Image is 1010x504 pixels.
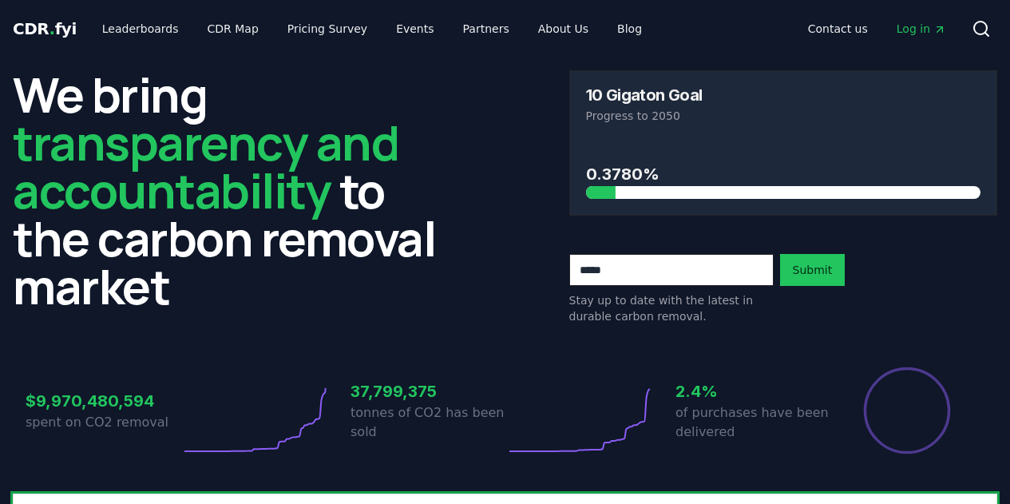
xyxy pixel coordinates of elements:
[862,366,952,455] div: Percentage of sales delivered
[675,403,830,442] p: of purchases have been delivered
[13,19,77,38] span: CDR fyi
[450,14,522,43] a: Partners
[13,109,398,223] span: transparency and accountability
[50,19,55,38] span: .
[586,162,981,186] h3: 0.3780%
[195,14,271,43] a: CDR Map
[525,14,601,43] a: About Us
[351,379,505,403] h3: 37,799,375
[604,14,655,43] a: Blog
[351,403,505,442] p: tonnes of CO2 has been sold
[780,254,846,286] button: Submit
[13,18,77,40] a: CDR.fyi
[586,87,703,103] h3: 10 Gigaton Goal
[897,21,946,37] span: Log in
[13,70,442,310] h2: We bring to the carbon removal market
[26,413,180,432] p: spent on CO2 removal
[795,14,959,43] nav: Main
[675,379,830,403] h3: 2.4%
[275,14,380,43] a: Pricing Survey
[569,292,774,324] p: Stay up to date with the latest in durable carbon removal.
[26,389,180,413] h3: $9,970,480,594
[884,14,959,43] a: Log in
[89,14,655,43] nav: Main
[586,108,981,124] p: Progress to 2050
[383,14,446,43] a: Events
[89,14,192,43] a: Leaderboards
[795,14,881,43] a: Contact us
